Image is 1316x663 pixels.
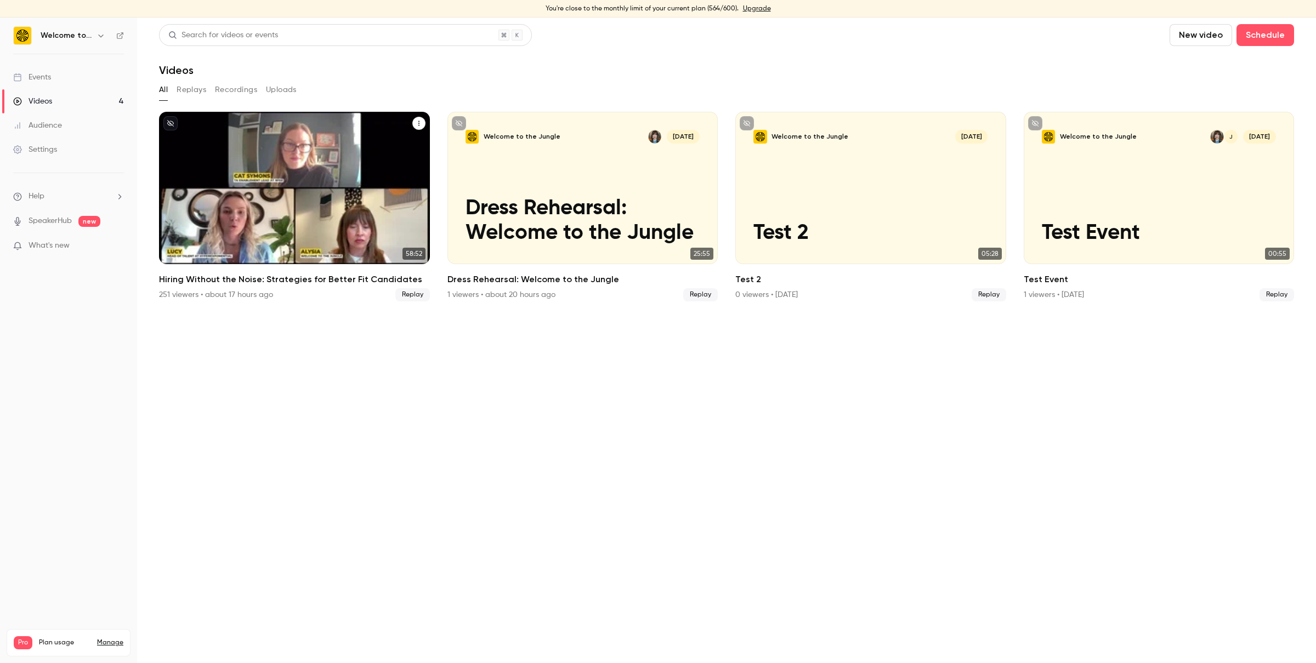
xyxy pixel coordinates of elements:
div: Settings [13,144,57,155]
button: Replays [177,81,206,99]
ul: Videos [159,112,1294,301]
a: Test EventWelcome to the JungleJAlysia Wanczyk[DATE]Test Event00:55Test Event1 viewers • [DATE]Re... [1024,112,1295,301]
button: unpublished [452,116,466,130]
a: Upgrade [743,4,771,13]
h2: Test 2 [735,273,1006,286]
p: Dress Rehearsal: Welcome to the Jungle [466,197,700,245]
button: Uploads [266,81,297,99]
span: Replay [683,288,718,301]
div: Audience [13,120,62,131]
span: new [78,216,100,227]
span: 00:55 [1265,248,1290,260]
span: Plan usage [39,638,90,647]
li: Test 2 [735,112,1006,301]
div: 1 viewers • [DATE] [1024,289,1084,300]
a: Dress Rehearsal: Welcome to the JungleWelcome to the JungleAlysia Wanczyk[DATE]Dress Rehearsal: W... [447,112,718,301]
button: New video [1170,24,1232,46]
span: What's new [29,240,70,252]
a: 58:52Hiring Without the Noise: Strategies for Better Fit Candidates251 viewers • about 17 hours a... [159,112,430,301]
img: Alysia Wanczyk [648,130,662,144]
img: Test Event [1042,130,1056,144]
a: Manage [97,638,123,647]
li: Hiring Without the Noise: Strategies for Better Fit Candidates [159,112,430,301]
p: Test Event [1042,221,1276,246]
div: Videos [13,96,52,107]
span: [DATE] [667,130,699,144]
li: help-dropdown-opener [13,191,124,202]
p: Test 2 [753,221,988,246]
h6: Welcome to the Jungle [41,30,92,41]
p: Welcome to the Jungle [772,132,848,141]
a: SpeakerHub [29,215,72,227]
img: Welcome to the Jungle [14,27,31,44]
button: unpublished [1028,116,1042,130]
span: Help [29,191,44,202]
span: 25:55 [690,248,713,260]
div: Search for videos or events [168,30,278,41]
span: Replay [1260,288,1294,301]
a: Test 2Welcome to the Jungle[DATE]Test 205:28Test 20 viewers • [DATE]Replay [735,112,1006,301]
span: Replay [972,288,1006,301]
section: Videos [159,24,1294,656]
button: Schedule [1236,24,1294,46]
li: Test Event [1024,112,1295,301]
button: Recordings [215,81,257,99]
p: Welcome to the Jungle [484,132,560,141]
h2: Dress Rehearsal: Welcome to the Jungle [447,273,718,286]
button: All [159,81,168,99]
h2: Test Event [1024,273,1295,286]
span: 58:52 [402,248,426,260]
span: Replay [395,288,430,301]
div: J [1223,129,1239,145]
h1: Videos [159,64,194,77]
div: Events [13,72,51,83]
li: Dress Rehearsal: Welcome to the Jungle [447,112,718,301]
iframe: Noticeable Trigger [111,241,124,251]
div: 0 viewers • [DATE] [735,289,798,300]
span: [DATE] [1243,130,1275,144]
img: Test 2 [753,130,767,144]
p: Welcome to the Jungle [1060,132,1137,141]
img: Alysia Wanczyk [1210,130,1224,144]
button: unpublished [163,116,178,130]
div: 251 viewers • about 17 hours ago [159,289,273,300]
img: Dress Rehearsal: Welcome to the Jungle [466,130,479,144]
span: Pro [14,636,32,649]
span: 05:28 [978,248,1002,260]
button: unpublished [740,116,754,130]
div: 1 viewers • about 20 hours ago [447,289,555,300]
span: [DATE] [955,130,988,144]
h2: Hiring Without the Noise: Strategies for Better Fit Candidates [159,273,430,286]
